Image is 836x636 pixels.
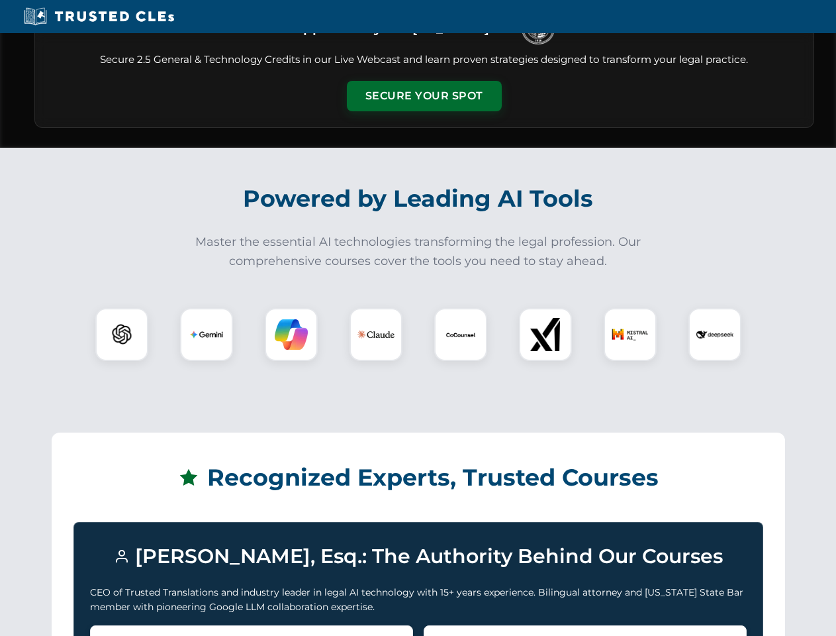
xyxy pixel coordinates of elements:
[187,233,650,271] p: Master the essential AI technologies transforming the legal profession. Our comprehensive courses...
[347,81,502,111] button: Secure Your Spot
[444,318,477,351] img: CoCounsel Logo
[434,308,487,361] div: CoCounsel
[275,318,308,351] img: Copilot Logo
[519,308,572,361] div: xAI
[90,585,747,615] p: CEO of Trusted Translations and industry leader in legal AI technology with 15+ years experience....
[103,315,141,354] img: ChatGPT Logo
[612,316,649,353] img: Mistral AI Logo
[180,308,233,361] div: Gemini
[529,318,562,351] img: xAI Logo
[349,308,402,361] div: Claude
[604,308,657,361] div: Mistral AI
[20,7,178,26] img: Trusted CLEs
[51,52,798,68] p: Secure 2.5 General & Technology Credits in our Live Webcast and learn proven strategies designed ...
[190,318,223,351] img: Gemini Logo
[90,539,747,574] h3: [PERSON_NAME], Esq.: The Authority Behind Our Courses
[357,316,395,353] img: Claude Logo
[52,176,785,222] h2: Powered by Leading AI Tools
[73,454,763,501] h2: Recognized Experts, Trusted Courses
[696,316,733,353] img: DeepSeek Logo
[688,308,741,361] div: DeepSeek
[265,308,318,361] div: Copilot
[95,308,148,361] div: ChatGPT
